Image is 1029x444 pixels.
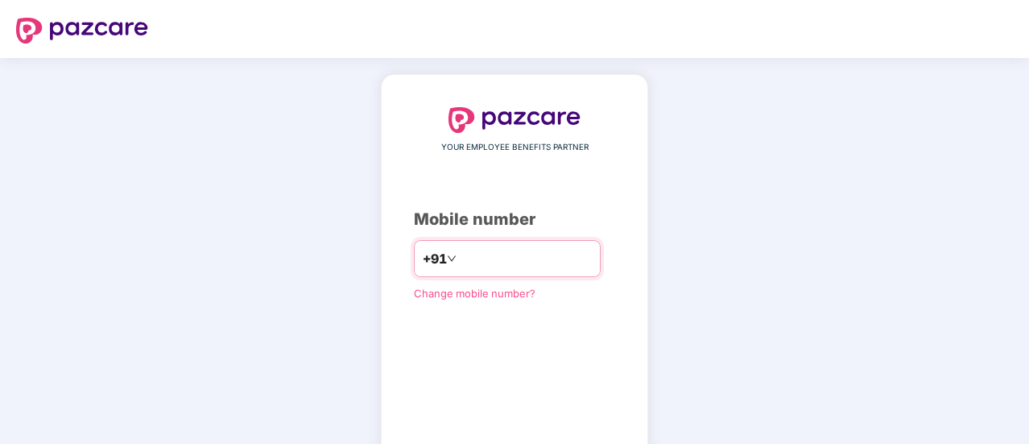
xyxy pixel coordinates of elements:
div: Mobile number [414,207,615,232]
span: YOUR EMPLOYEE BENEFITS PARTNER [441,141,589,154]
a: Change mobile number? [414,287,535,300]
img: logo [16,18,148,44]
img: logo [448,107,581,133]
span: down [447,254,457,263]
span: +91 [423,249,447,269]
